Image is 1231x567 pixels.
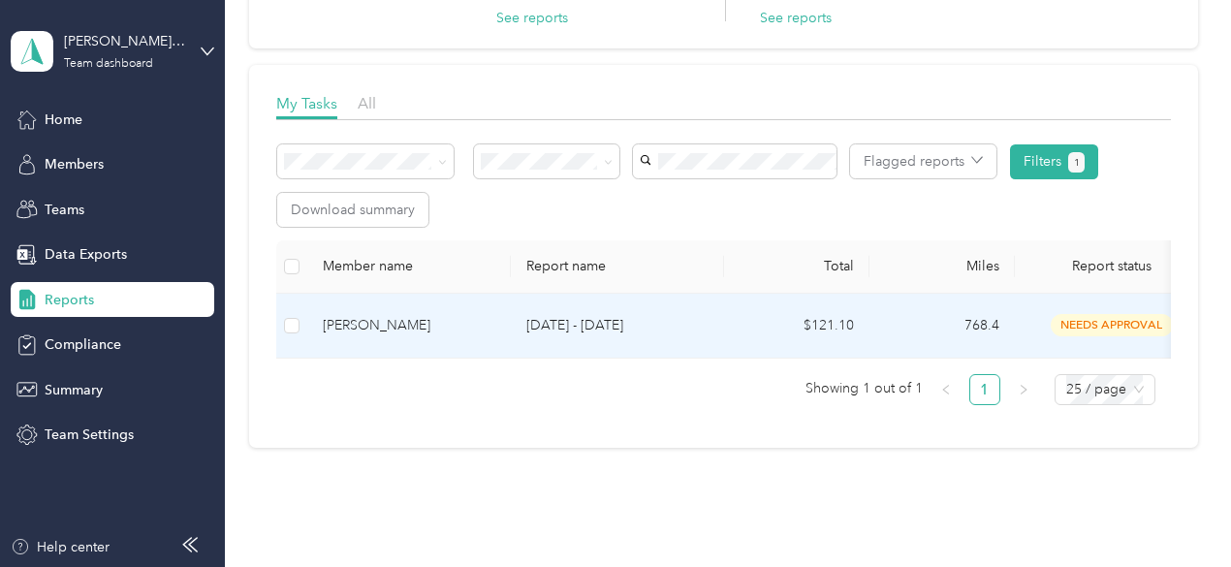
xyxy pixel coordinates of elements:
button: Download summary [277,193,428,227]
span: Report status [1030,258,1193,274]
button: 1 [1068,152,1085,173]
button: See reports [760,8,832,28]
span: Team Settings [45,425,134,445]
div: [PERSON_NAME] Team [64,31,185,51]
span: needs approval [1051,314,1173,336]
span: All [358,94,376,112]
div: Miles [885,258,999,274]
span: Teams [45,200,84,220]
button: left [931,374,962,405]
span: Compliance [45,334,121,355]
th: Member name [307,240,511,294]
div: [PERSON_NAME] [323,315,495,336]
span: Summary [45,380,103,400]
div: Total [740,258,854,274]
li: 1 [969,374,1000,405]
span: 1 [1074,154,1080,172]
span: Showing 1 out of 1 [805,374,923,403]
div: Page Size [1055,374,1155,405]
li: Next Page [1008,374,1039,405]
button: Filters1 [1010,144,1098,179]
div: Team dashboard [64,58,153,70]
span: Data Exports [45,244,127,265]
span: 25 / page [1066,375,1144,404]
td: 768.4 [869,294,1015,359]
button: See reports [496,8,568,28]
span: Members [45,154,104,174]
a: 1 [970,375,999,404]
button: right [1008,374,1039,405]
p: [DATE] - [DATE] [526,315,709,336]
button: Help center [11,537,110,557]
button: Flagged reports [850,144,996,178]
th: Report name [511,240,724,294]
span: My Tasks [276,94,337,112]
li: Previous Page [931,374,962,405]
td: $121.10 [724,294,869,359]
span: Home [45,110,82,130]
span: left [940,384,952,395]
span: right [1018,384,1029,395]
iframe: Everlance-gr Chat Button Frame [1122,458,1231,567]
span: Reports [45,290,94,310]
div: Member name [323,258,495,274]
